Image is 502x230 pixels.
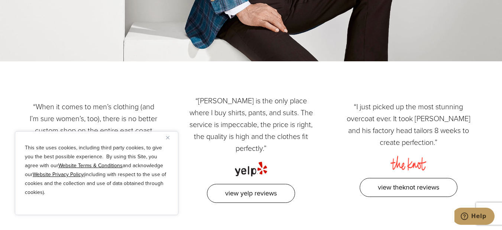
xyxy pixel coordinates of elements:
a: Website Privacy Policy [33,171,84,178]
button: Close [166,133,175,142]
a: Website Terms & Conditions [58,162,123,169]
p: “I just picked up the most stunning overcoat ever. It took [PERSON_NAME] and his factory head tai... [343,101,473,148]
iframe: Opens a widget where you can chat to one of our agents [454,208,495,226]
p: “When it comes to men’s clothing (and I’m sure women’s, too), there is no better custom shop on t... [29,101,159,148]
p: This site uses cookies, including third party cookies, to give you the best possible experience. ... [25,143,168,197]
a: View Yelp Reviews [207,184,295,203]
p: “[PERSON_NAME] is the only place where I buy shirts, pants, and suits. The service is impeccable,... [186,95,316,154]
img: Close [166,136,169,139]
img: yelp [235,154,268,176]
a: View TheKnot Reviews [360,178,457,197]
img: the knot [391,148,427,171]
